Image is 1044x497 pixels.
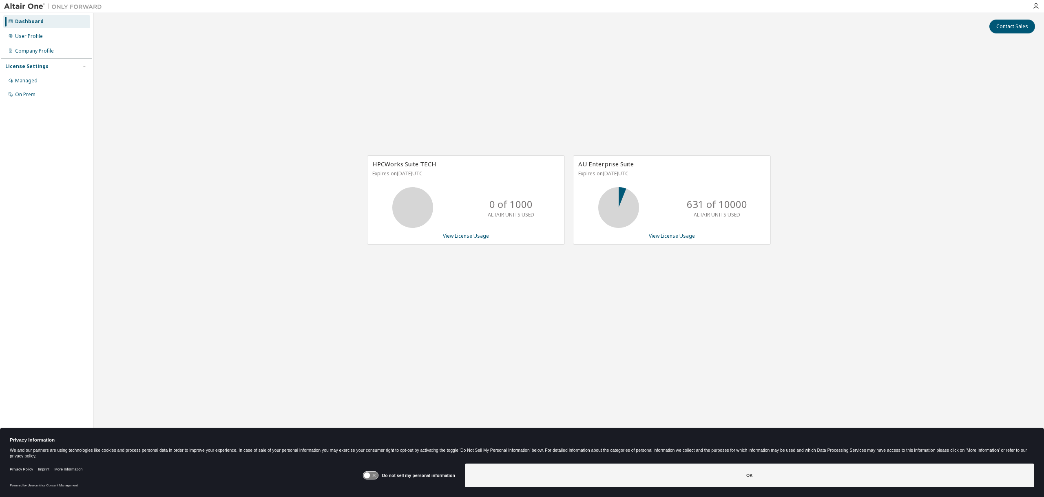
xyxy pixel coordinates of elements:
p: Expires on [DATE] UTC [578,170,763,177]
p: 0 of 1000 [489,197,533,211]
div: License Settings [5,63,49,70]
p: 631 of 10000 [687,197,747,211]
p: Expires on [DATE] UTC [372,170,557,177]
div: User Profile [15,33,43,40]
span: AU Enterprise Suite [578,160,634,168]
div: Company Profile [15,48,54,54]
a: View License Usage [443,232,489,239]
div: Managed [15,77,38,84]
p: ALTAIR UNITS USED [488,211,534,218]
span: HPCWorks Suite TECH [372,160,436,168]
button: Contact Sales [989,20,1035,33]
p: ALTAIR UNITS USED [694,211,740,218]
div: Dashboard [15,18,44,25]
img: Altair One [4,2,106,11]
a: View License Usage [649,232,695,239]
div: On Prem [15,91,35,98]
